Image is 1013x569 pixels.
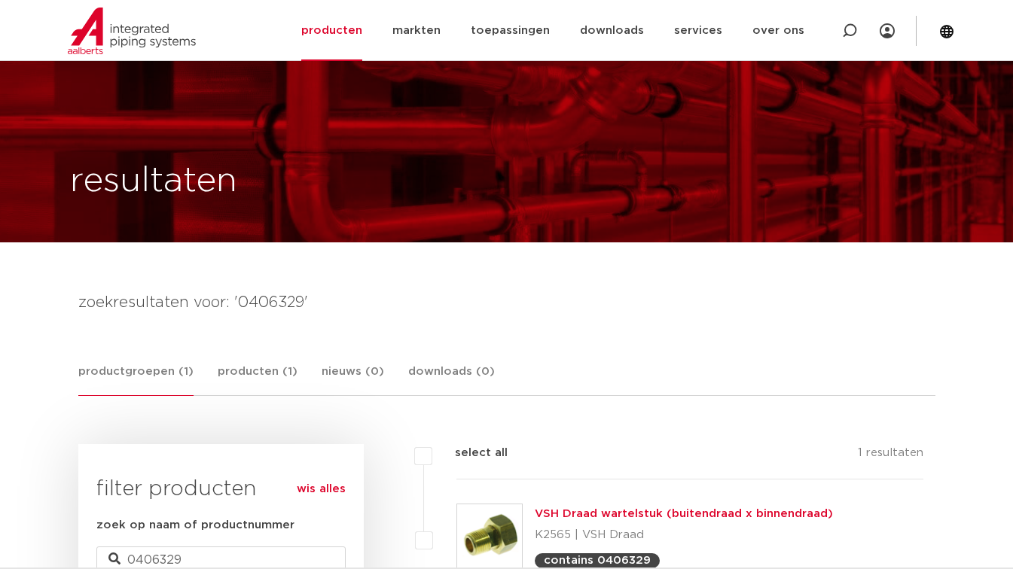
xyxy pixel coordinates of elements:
[322,363,384,395] a: nieuws (0)
[218,363,297,395] a: producten (1)
[858,444,923,467] p: 1 resultaten
[457,504,522,569] img: Thumbnail for VSH Draad wartelstuk (buitendraad x binnendraad)
[96,516,294,534] label: zoek op naam of productnummer
[297,480,346,498] a: wis alles
[535,508,833,519] a: VSH Draad wartelstuk (buitendraad x binnendraad)
[70,157,237,205] h1: resultaten
[78,291,935,315] h4: zoekresultaten voor: '0406329'
[96,474,346,504] h3: filter producten
[408,363,495,395] a: downloads (0)
[535,523,833,547] p: K2565 | VSH Draad
[432,444,508,462] label: select all
[78,363,194,396] a: productgroepen (1)
[544,555,651,566] p: contains 0406329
